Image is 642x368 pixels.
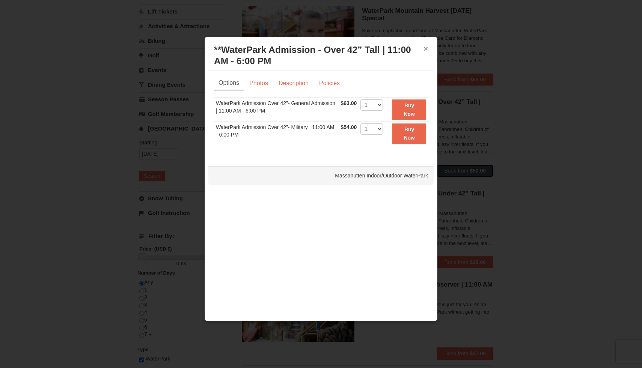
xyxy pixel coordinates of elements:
[404,126,415,141] strong: Buy Now
[423,45,428,53] button: ×
[244,76,273,90] a: Photos
[314,76,345,90] a: Policies
[341,124,357,130] span: $54.00
[214,98,339,122] td: WaterPark Admission Over 42"- General Admission | 11:00 AM - 6:00 PM
[214,122,339,145] td: WaterPark Admission Over 42"- Military | 11:00 AM - 6:00 PM
[214,76,244,90] a: Options
[341,100,357,106] span: $63.00
[274,76,313,90] a: Description
[208,166,434,185] div: Massanutten Indoor/Outdoor WaterPark
[214,44,428,67] h3: **WaterPark Admission - Over 42” Tall | 11:00 AM - 6:00 PM
[404,102,415,117] strong: Buy Now
[392,99,426,120] button: Buy Now
[392,123,426,144] button: Buy Now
